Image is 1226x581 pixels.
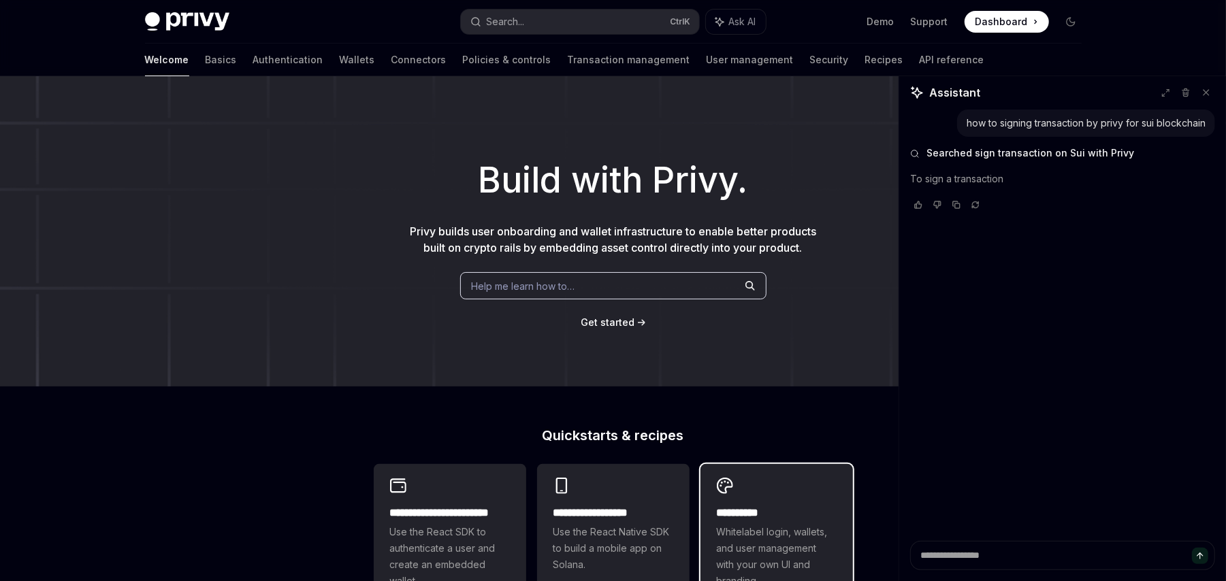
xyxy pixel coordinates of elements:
[729,15,756,29] span: Ask AI
[581,316,634,328] span: Get started
[487,14,525,30] div: Search...
[568,44,690,76] a: Transaction management
[911,15,948,29] a: Support
[965,11,1049,33] a: Dashboard
[463,44,551,76] a: Policies & controls
[391,44,447,76] a: Connectors
[461,10,699,34] button: Search...CtrlK
[145,44,189,76] a: Welcome
[929,84,980,101] span: Assistant
[967,116,1206,130] div: how to signing transaction by privy for sui blockchain
[206,44,237,76] a: Basics
[926,146,1134,160] span: Searched sign transaction on Sui with Privy
[374,429,853,442] h2: Quickstarts & recipes
[910,171,1215,187] p: To sign a transaction
[671,16,691,27] span: Ctrl K
[867,15,894,29] a: Demo
[1060,11,1082,33] button: Toggle dark mode
[253,44,323,76] a: Authentication
[707,44,794,76] a: User management
[706,10,766,34] button: Ask AI
[553,524,673,573] span: Use the React Native SDK to build a mobile app on Solana.
[340,44,375,76] a: Wallets
[581,316,634,329] a: Get started
[1192,548,1208,564] button: Send message
[22,154,1204,207] h1: Build with Privy.
[810,44,849,76] a: Security
[472,279,575,293] span: Help me learn how to…
[975,15,1028,29] span: Dashboard
[910,146,1215,160] button: Searched sign transaction on Sui with Privy
[410,225,816,254] span: Privy builds user onboarding and wallet infrastructure to enable better products built on crypto ...
[920,44,984,76] a: API reference
[865,44,903,76] a: Recipes
[145,12,229,31] img: dark logo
